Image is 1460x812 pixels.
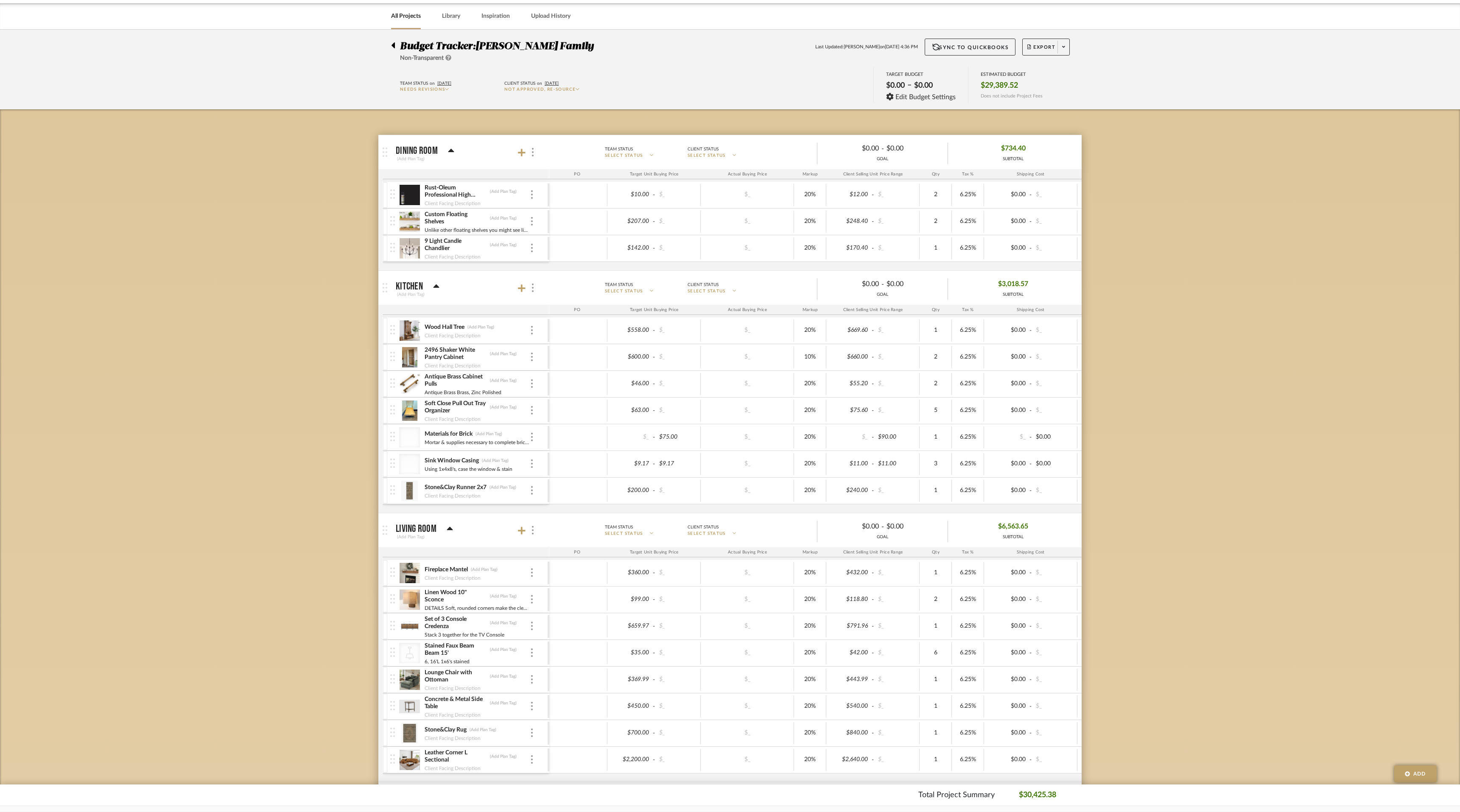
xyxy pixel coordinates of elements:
[829,242,870,254] div: $170.40
[390,594,395,603] img: vertical-grip.svg
[652,433,657,442] span: -
[922,431,949,443] div: 1
[884,278,941,291] div: $0.00
[396,281,423,292] p: Kitchen
[396,155,426,163] div: (Add Plan Tag)
[825,142,881,155] div: $0.00
[424,199,481,208] div: Client Facing Description
[987,458,1028,470] div: $0.00
[380,182,1253,208] mat-expansion-panel-header: Rust-Oleum Professional High Performance Semi-gloss(Add Plan Tag)Client Facing Description$10.00-...
[1033,189,1075,201] div: $_
[829,351,870,363] div: $660.00
[652,595,657,604] span: -
[399,590,420,610] img: 5de6eebf-9f92-450d-9d1d-1b14de6e4308_50x50.jpg
[724,593,771,606] div: $_
[399,563,420,583] img: 8f494bb3-c4d4-4867-8d68-88003f0bc9fb_50x50.jpg
[870,326,875,335] span: -
[657,404,698,417] div: $_
[829,458,870,470] div: $11.00
[391,11,421,22] a: All Projects
[657,242,698,254] div: $_
[724,189,771,201] div: $_
[829,324,870,336] div: $669.60
[922,242,949,254] div: 1
[954,324,981,336] div: 6.25%
[987,351,1028,363] div: $0.00
[424,226,530,234] div: Unlike other floating shelves you might see listed, ours have mitered corners to give a clean, se...
[829,431,870,443] div: $_
[1080,431,1116,443] div: 0%
[424,465,513,473] div: Using 1x4x8's, case the window & stain
[987,324,1028,336] div: $0.00
[424,400,487,415] div: Soft Close Pull Out Tray Organizer
[390,378,395,388] img: vertical-grip.svg
[987,378,1028,390] div: $0.00
[829,567,870,579] div: $432.00
[390,243,395,252] img: vertical-grip.svg
[870,460,875,468] span: -
[1033,351,1075,363] div: $_
[424,574,481,582] div: Client Facing Description
[987,242,1028,254] div: $0.00
[998,278,1028,291] span: $3,018.57
[870,406,875,415] span: -
[390,352,395,361] img: vertical-grip.svg
[922,458,949,470] div: 3
[424,346,487,362] div: 2496 Shaker White Pantry Cabinet
[987,404,1028,417] div: $0.00
[380,560,1253,586] mat-expansion-panel-header: Fireplace Mantel(Add Plan Tag)Client Facing Description$360.00-$_$_20%$432.00-$_16.25%$0.00-$_0%
[396,524,436,534] p: Living Room
[1001,156,1026,162] div: SUBTOTAL
[688,523,719,531] div: Client Status
[399,185,420,205] img: 7fc356dc-a6cd-4bf2-9593-aed7e08f926c_50x50.jpg
[724,567,771,579] div: $_
[380,235,1253,261] mat-expansion-panel-header: 9 Light Candle Chandlier(Add Plan Tag)Client Facing Description$142.00-$_$_20%$170.40-$_16.25%$0....
[825,278,881,291] div: $0.00
[724,351,771,363] div: $_
[987,189,1028,201] div: $0.00
[531,353,533,361] img: 3dots-v.svg
[467,324,495,330] div: (Add Plan Tag)
[688,153,726,159] span: SELECT STATUS
[390,432,395,441] img: vertical-grip.svg
[797,593,823,606] div: 20%
[652,380,657,388] span: -
[531,190,533,199] img: 3dots-v.svg
[954,431,981,443] div: 6.25%
[922,351,949,363] div: 2
[399,481,420,501] img: 69fac974-d4ae-4005-8a7b-9785fc4f7879_50x50.jpg
[390,189,395,199] img: vertical-grip.svg
[605,281,633,289] div: Team Status
[797,431,823,443] div: 20%
[657,484,698,497] div: $_
[1080,189,1116,201] div: 0%
[380,424,1253,450] mat-expansion-panel-header: Materials for Brick(Add Plan Tag)Mortar & supplies necessary to complete brick lay project$_-$75....
[954,215,981,228] div: 6.25%
[390,485,395,495] img: vertical-grip.svg
[652,460,657,468] span: -
[1027,44,1055,57] span: Export
[1028,487,1033,495] span: -
[922,324,949,336] div: 1
[390,405,395,414] img: vertical-grip.svg
[875,215,917,228] div: $_
[1033,242,1075,254] div: $_
[481,458,509,464] div: (Add Plan Tag)
[489,189,517,195] div: (Add Plan Tag)
[424,323,465,331] div: Wood Hall Tree
[489,215,517,221] div: (Add Plan Tag)
[380,587,1253,613] mat-expansion-panel-header: Linen Wood 10" Sconce(Add Plan Tag)DETAILS Soft, rounded corners make the clean-lined silhouette ...
[817,292,948,298] div: GOAL
[875,431,917,443] div: $90.00
[922,567,949,579] div: 1
[399,320,420,341] img: 82644583-f3bd-4602-af88-16b4a533ad50_50x50.jpg
[531,379,533,388] img: 3dots-v.svg
[829,215,870,228] div: $248.40
[875,324,917,336] div: $_
[380,398,1253,424] mat-expansion-panel-header: Soft Close Pull Out Tray Organizer(Add Plan Tag)Client Facing Description$63.00-$_$_20%$75.60-$_5...
[817,156,948,162] div: GOAL
[657,215,698,228] div: $_
[424,373,487,388] div: Antique Brass Cabinet Pulls
[424,430,473,438] div: Materials for Brick
[390,567,395,577] img: vertical-grip.svg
